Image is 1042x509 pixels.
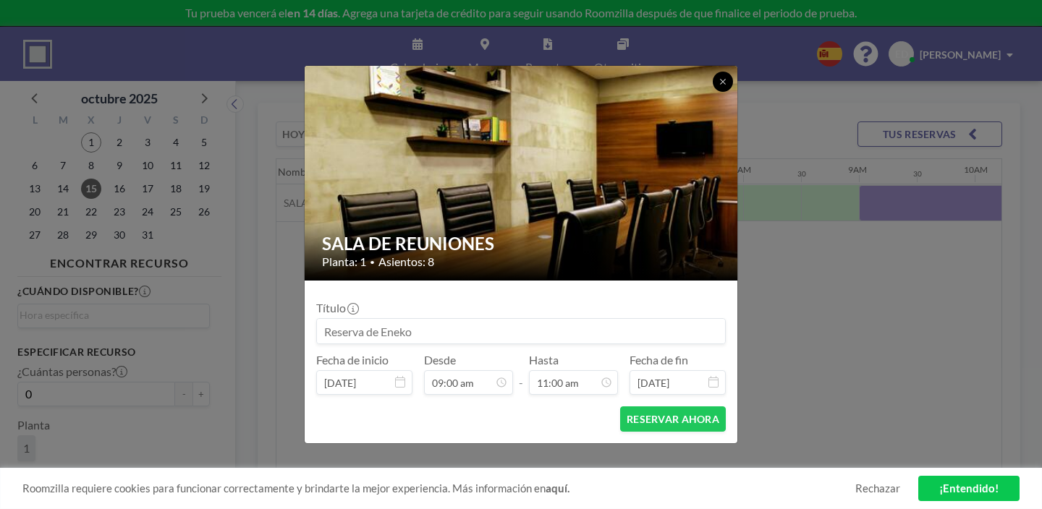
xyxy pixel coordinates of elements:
h2: SALA DE REUNIONES [322,233,721,254]
a: Rechazar [855,482,900,495]
button: RESERVAR AHORA [620,406,726,432]
label: Fecha de fin [630,353,688,367]
span: Planta: 1 [322,254,366,269]
input: Reserva de Eneko [317,319,725,343]
a: aquí. [546,482,569,495]
span: Roomzilla requiere cookies para funcionar correctamente y brindarte la mejor experiencia. Más inf... [22,482,855,495]
span: - [519,358,523,390]
span: Asientos: 8 [378,254,434,269]
label: Desde [424,353,456,367]
label: Fecha de inicio [316,353,389,367]
span: • [370,257,375,268]
img: 537.jpg [305,29,739,318]
label: Título [316,301,357,315]
a: ¡Entendido! [918,476,1020,501]
label: Hasta [529,353,559,367]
